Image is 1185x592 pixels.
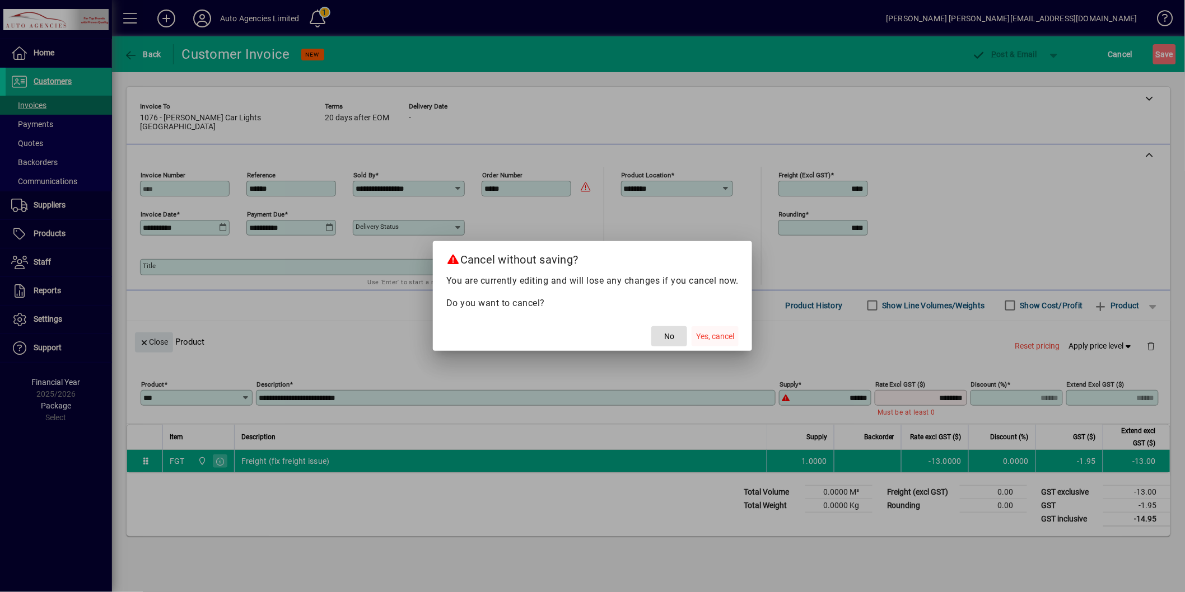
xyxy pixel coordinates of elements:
[433,241,752,274] h2: Cancel without saving?
[692,326,739,346] button: Yes, cancel
[446,297,739,310] p: Do you want to cancel?
[696,331,734,342] span: Yes, cancel
[664,331,674,342] span: No
[651,326,687,346] button: No
[446,274,739,288] p: You are currently editing and will lose any changes if you cancel now.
